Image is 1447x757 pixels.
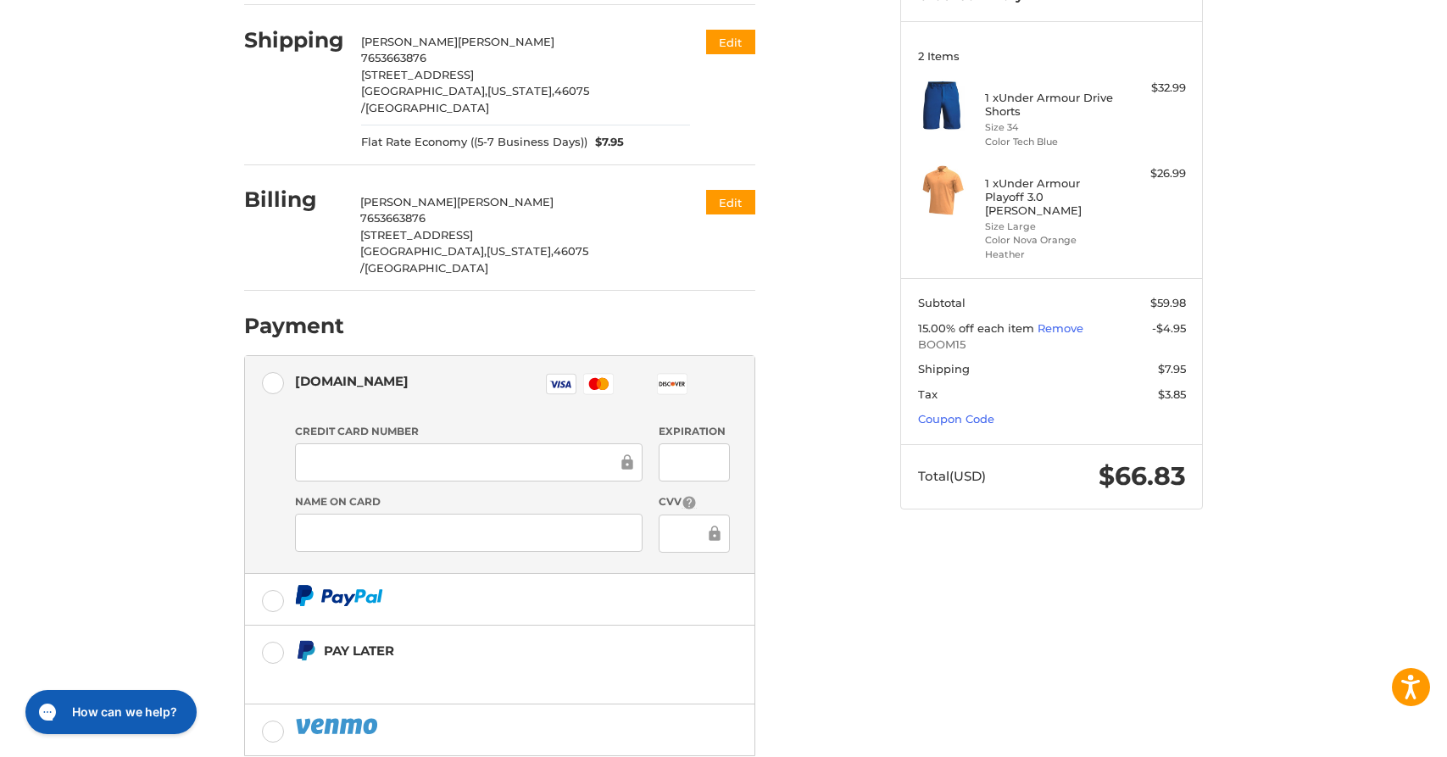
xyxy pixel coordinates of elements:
[295,715,381,737] img: PayPal icon
[361,84,589,114] span: 46075 /
[1119,165,1186,182] div: $26.99
[985,176,1115,218] h4: 1 x Under Armour Playoff 3.0 [PERSON_NAME]
[244,186,343,213] h2: Billing
[918,387,938,401] span: Tax
[918,296,966,309] span: Subtotal
[361,84,487,97] span: [GEOGRAPHIC_DATA],
[487,244,554,258] span: [US_STATE],
[360,244,588,275] span: 46075 /
[360,195,457,209] span: [PERSON_NAME]
[361,35,458,48] span: [PERSON_NAME]
[918,412,994,426] a: Coupon Code
[985,220,1115,234] li: Size Large
[985,91,1115,119] h4: 1 x Under Armour Drive Shorts
[587,134,625,151] span: $7.95
[985,233,1115,261] li: Color Nova Orange Heather
[295,494,643,509] label: Name on Card
[1150,296,1186,309] span: $59.98
[659,494,729,510] label: CVV
[360,228,473,242] span: [STREET_ADDRESS]
[361,134,587,151] span: Flat Rate Economy ((5-7 Business Days))
[918,468,986,484] span: Total (USD)
[1158,362,1186,376] span: $7.95
[706,190,755,214] button: Edit
[244,27,344,53] h2: Shipping
[487,84,554,97] span: [US_STATE],
[295,668,649,683] iframe: PayPal Message 1
[295,585,383,606] img: PayPal icon
[360,244,487,258] span: [GEOGRAPHIC_DATA],
[365,101,489,114] span: [GEOGRAPHIC_DATA]
[918,321,1038,335] span: 15.00% off each item
[295,640,316,661] img: Pay Later icon
[1099,460,1186,492] span: $66.83
[918,337,1186,353] span: BOOM15
[295,424,643,439] label: Credit Card Number
[918,362,970,376] span: Shipping
[918,49,1186,63] h3: 2 Items
[1038,321,1083,335] a: Remove
[706,30,755,54] button: Edit
[1152,321,1186,335] span: -$4.95
[1119,80,1186,97] div: $32.99
[360,211,426,225] span: 7653663876
[295,367,409,395] div: [DOMAIN_NAME]
[985,120,1115,135] li: Size 34
[244,313,344,339] h2: Payment
[17,684,202,740] iframe: Gorgias live chat messenger
[457,195,554,209] span: [PERSON_NAME]
[361,51,426,64] span: 7653663876
[1307,711,1447,757] iframe: Google Customer Reviews
[659,424,729,439] label: Expiration
[1158,387,1186,401] span: $3.85
[324,637,648,665] div: Pay Later
[458,35,554,48] span: [PERSON_NAME]
[361,68,474,81] span: [STREET_ADDRESS]
[985,135,1115,149] li: Color Tech Blue
[365,261,488,275] span: [GEOGRAPHIC_DATA]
